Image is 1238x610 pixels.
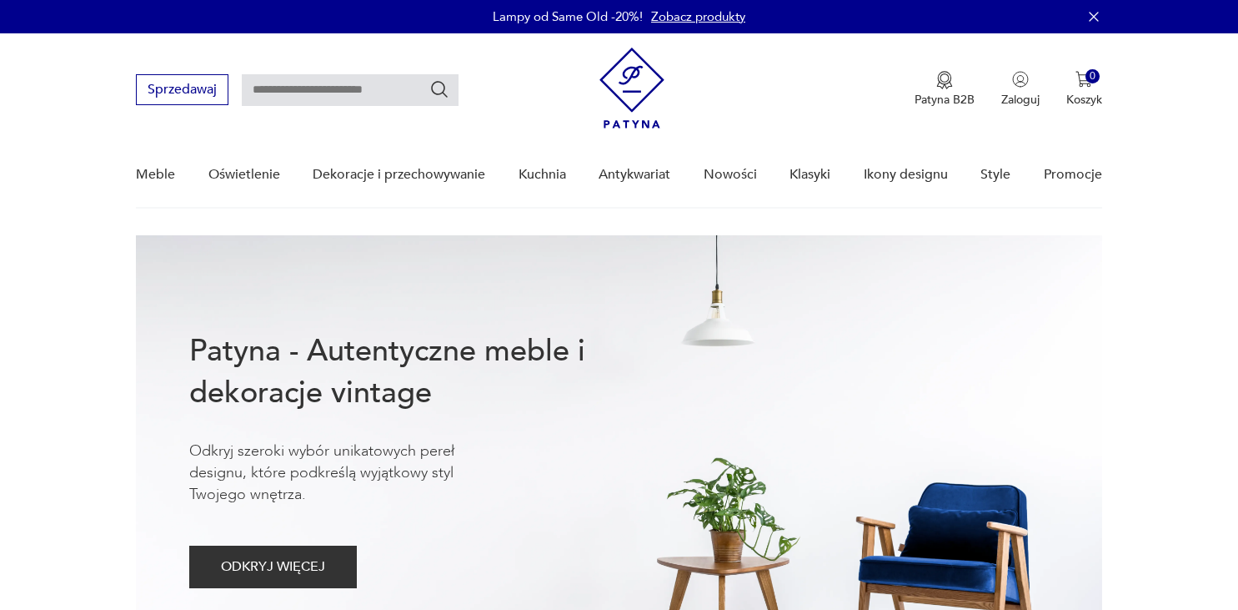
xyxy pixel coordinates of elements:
[136,74,228,105] button: Sprzedawaj
[599,48,664,129] img: Patyna - sklep z meblami i dekoracjami vintage
[313,143,485,207] a: Dekoracje i przechowywanie
[599,143,670,207] a: Antykwariat
[189,546,357,588] button: ODKRYJ WIĘCEJ
[1044,143,1102,207] a: Promocje
[651,8,745,25] a: Zobacz produkty
[1066,71,1102,108] button: 0Koszyk
[189,562,357,574] a: ODKRYJ WIĘCEJ
[519,143,566,207] a: Kuchnia
[1066,92,1102,108] p: Koszyk
[1012,71,1029,88] img: Ikonka użytkownika
[429,79,449,99] button: Szukaj
[704,143,757,207] a: Nowości
[915,71,975,108] a: Ikona medaluPatyna B2B
[864,143,948,207] a: Ikony designu
[208,143,280,207] a: Oświetlenie
[189,441,506,506] p: Odkryj szeroki wybór unikatowych pereł designu, które podkreślą wyjątkowy styl Twojego wnętrza.
[493,8,643,25] p: Lampy od Same Old -20%!
[1001,71,1040,108] button: Zaloguj
[936,71,953,89] img: Ikona medalu
[189,330,639,414] h1: Patyna - Autentyczne meble i dekoracje vintage
[136,143,175,207] a: Meble
[789,143,830,207] a: Klasyki
[1001,92,1040,108] p: Zaloguj
[136,85,228,97] a: Sprzedawaj
[980,143,1010,207] a: Style
[915,71,975,108] button: Patyna B2B
[1085,69,1100,83] div: 0
[1075,71,1092,88] img: Ikona koszyka
[915,92,975,108] p: Patyna B2B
